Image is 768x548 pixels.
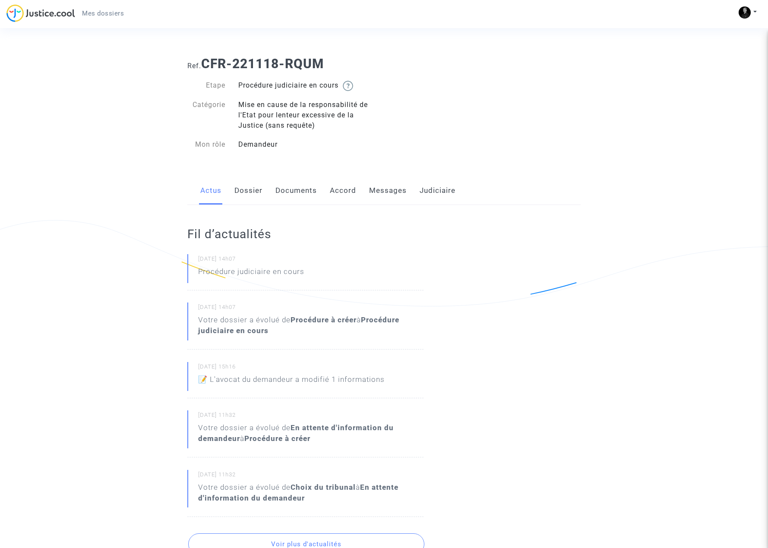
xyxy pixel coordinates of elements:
[739,6,751,19] img: ALm5wu2K22jutwmhfRDSQifeegSPus_ANHqY0ORXIKx0dA=s96-c
[198,411,424,422] small: [DATE] 11h32
[420,176,455,205] a: Judiciaire
[369,176,407,205] a: Messages
[187,62,201,70] span: Ref.
[198,483,398,502] b: En attente d'information du demandeur
[275,176,317,205] a: Documents
[234,176,262,205] a: Dossier
[198,255,424,266] small: [DATE] 14h07
[200,176,221,205] a: Actus
[198,266,304,281] p: Procédure judiciaire en cours
[343,81,353,91] img: help.svg
[291,315,357,324] b: Procédure à créer
[232,139,384,150] div: Demandeur
[187,227,424,242] h2: Fil d’actualités
[198,303,424,315] small: [DATE] 14h07
[198,471,424,482] small: [DATE] 11h32
[198,315,424,336] div: Votre dossier a évolué de à
[82,9,124,17] span: Mes dossiers
[201,56,324,71] b: CFR-221118-RQUM
[181,139,232,150] div: Mon rôle
[291,483,356,491] b: Choix du tribunal
[181,100,232,131] div: Catégorie
[75,7,131,20] a: Mes dossiers
[244,434,310,443] b: Procédure à créer
[198,423,394,443] b: En attente d'information du demandeur
[6,4,75,22] img: jc-logo.svg
[198,422,424,444] div: Votre dossier a évolué de à
[198,363,424,374] small: [DATE] 15h16
[330,176,356,205] a: Accord
[232,80,384,91] div: Procédure judiciaire en cours
[232,100,384,131] div: Mise en cause de la responsabilité de l'Etat pour lenteur excessive de la Justice (sans requête)
[181,80,232,91] div: Etape
[198,482,424,504] div: Votre dossier a évolué de à
[198,374,385,389] p: 📝 L'avocat du demandeur a modifié 1 informations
